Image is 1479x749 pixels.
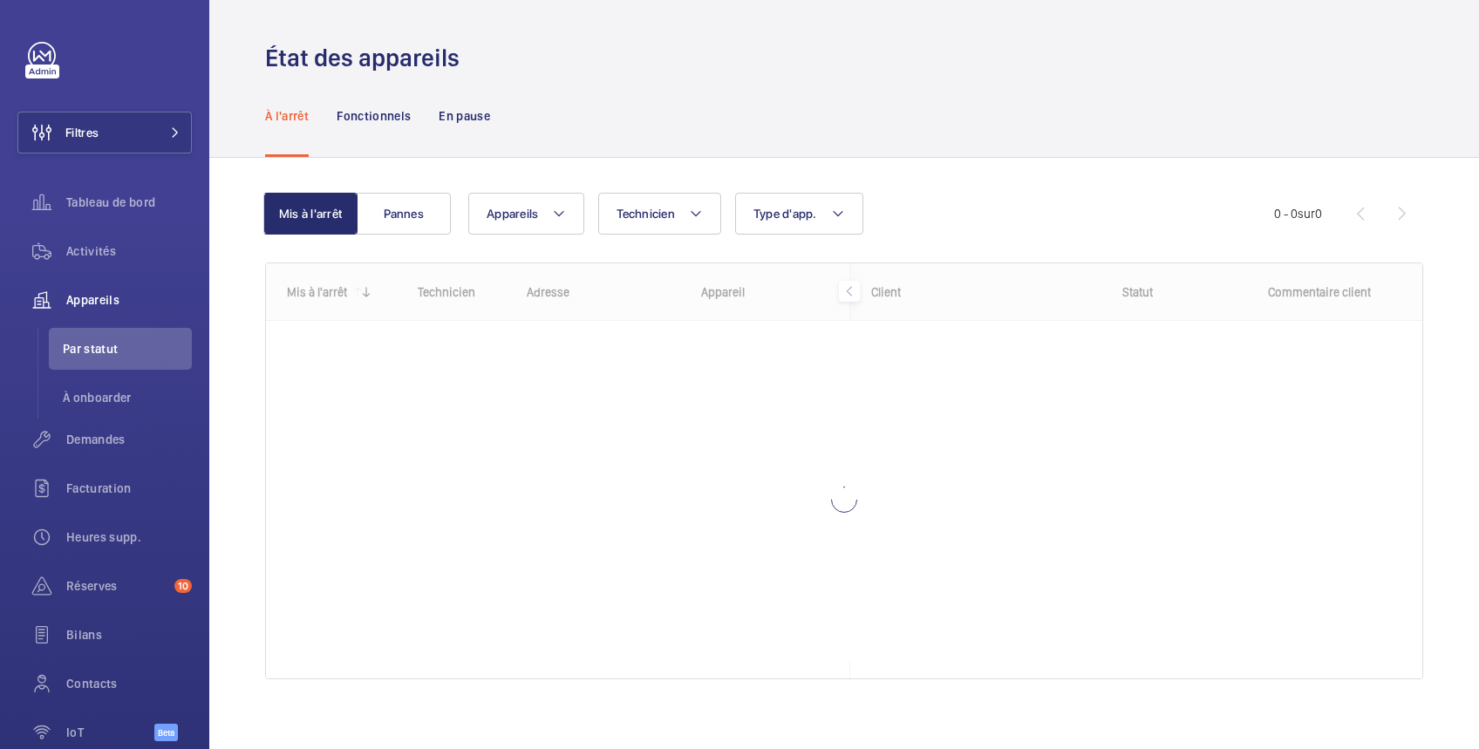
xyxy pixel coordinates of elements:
button: Technicien [598,193,721,235]
span: 10 [174,579,192,593]
span: Facturation [66,480,192,497]
span: sur [1298,207,1315,221]
span: Beta [154,724,178,741]
span: Filtres [65,124,99,141]
button: Type d'app. [735,193,863,235]
span: Par statut [63,340,192,357]
span: IoT [66,724,154,741]
span: Activités [66,242,192,260]
span: Appareils [487,207,538,221]
button: Mis à l'arrêt [263,193,358,235]
span: À onboarder [63,389,192,406]
span: Demandes [66,431,192,448]
span: Type d'app. [753,207,817,221]
button: Appareils [468,193,584,235]
button: Filtres [17,112,192,153]
button: Pannes [357,193,451,235]
h1: État des appareils [265,42,470,74]
span: Tableau de bord [66,194,192,211]
span: 0 - 0 0 [1274,208,1322,220]
span: Réserves [66,577,167,595]
span: Contacts [66,675,192,692]
span: Technicien [617,207,675,221]
span: Heures supp. [66,528,192,546]
span: Appareils [66,291,192,309]
p: Fonctionnels [337,107,411,125]
span: Bilans [66,626,192,643]
p: En pause [439,107,490,125]
p: À l'arrêt [265,107,309,125]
